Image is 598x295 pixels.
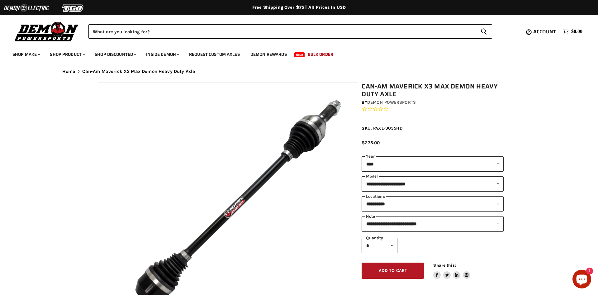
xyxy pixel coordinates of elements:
span: New! [294,52,305,57]
select: Quantity [362,238,397,253]
a: Demon Powersports [367,100,416,105]
select: year [362,156,504,172]
button: Add to cart [362,263,424,279]
span: Account [533,28,556,36]
span: $225.00 [362,140,380,145]
a: Bulk Order [303,48,338,61]
input: When autocomplete results are available use up and down arrows to review and enter to select [88,24,476,39]
aside: Share this: [433,263,470,279]
form: Product [88,24,492,39]
span: Rated 0.0 out of 5 stars 0 reviews [362,106,504,112]
inbox-online-store-chat: Shopify online store chat [571,270,593,290]
a: Inside Demon [141,48,183,61]
div: by [362,99,504,106]
div: Free Shipping Over $75 | All Prices In USD [50,5,548,10]
div: SKU: PAXL-3035HD [362,125,504,131]
span: Can-Am Maverick X3 Max Demon Heavy Duty Axle [82,69,195,74]
a: Demon Rewards [246,48,292,61]
img: TGB Logo 2 [50,2,97,14]
span: Add to cart [379,268,407,273]
button: Search [476,24,492,39]
select: keys [362,216,504,231]
a: Shop Product [45,48,89,61]
nav: Breadcrumbs [50,69,548,74]
a: Account [530,29,560,35]
span: $0.00 [571,29,582,35]
img: Demon Electric Logo 2 [3,2,50,14]
a: Request Custom Axles [184,48,244,61]
select: modal-name [362,176,504,192]
img: Demon Powersports [12,20,81,42]
ul: Main menu [8,45,581,61]
a: Shop Discounted [90,48,140,61]
a: $0.00 [560,27,586,36]
a: Home [62,69,75,74]
select: keys [362,196,504,212]
a: Shop Make [8,48,44,61]
h1: Can-Am Maverick X3 Max Demon Heavy Duty Axle [362,83,504,98]
span: Share this: [433,263,456,268]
